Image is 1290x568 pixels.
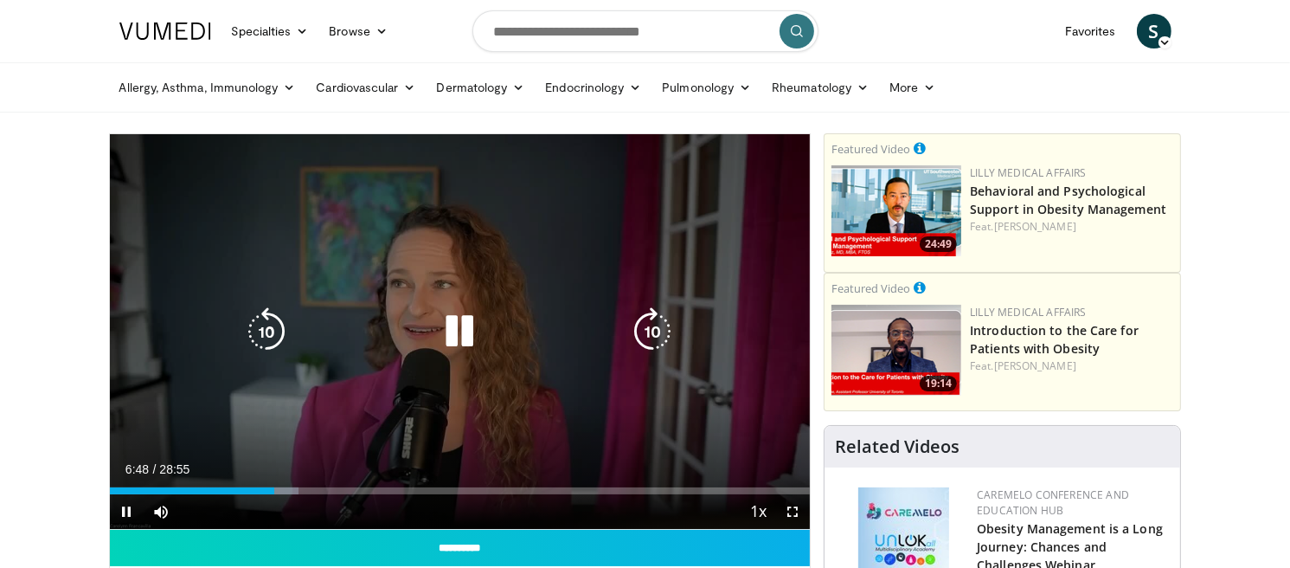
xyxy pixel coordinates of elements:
button: Playback Rate [741,494,775,529]
img: VuMedi Logo [119,23,211,40]
a: Rheumatology [761,70,879,105]
a: [PERSON_NAME] [994,358,1076,373]
a: S [1137,14,1171,48]
a: 24:49 [831,165,961,256]
a: Lilly Medical Affairs [970,305,1087,319]
h4: Related Videos [835,436,959,457]
div: Feat. [970,358,1173,374]
small: Featured Video [831,281,910,296]
span: 19:14 [920,376,957,391]
button: Pause [110,494,144,529]
span: 24:49 [920,236,957,252]
span: 28:55 [159,462,189,476]
div: Feat. [970,219,1173,235]
input: Search topics, interventions [472,10,818,52]
img: ba3304f6-7838-4e41-9c0f-2e31ebde6754.png.150x105_q85_crop-smart_upscale.png [831,165,961,256]
video-js: Video Player [110,134,811,530]
a: Endocrinology [535,70,651,105]
span: 6:48 [125,462,149,476]
a: Favorites [1055,14,1126,48]
a: Pulmonology [651,70,761,105]
div: Progress Bar [110,487,811,494]
a: Introduction to the Care for Patients with Obesity [970,322,1139,357]
a: Browse [318,14,398,48]
a: More [879,70,946,105]
img: acc2e291-ced4-4dd5-b17b-d06994da28f3.png.150x105_q85_crop-smart_upscale.png [831,305,961,396]
small: Featured Video [831,141,910,157]
a: Lilly Medical Affairs [970,165,1087,180]
a: Cardiovascular [305,70,426,105]
a: CaReMeLO Conference and Education Hub [977,487,1129,518]
a: [PERSON_NAME] [994,219,1076,234]
span: / [153,462,157,476]
a: Allergy, Asthma, Immunology [109,70,306,105]
a: Specialties [221,14,319,48]
a: Dermatology [427,70,536,105]
button: Mute [144,494,179,529]
button: Fullscreen [775,494,810,529]
a: 19:14 [831,305,961,396]
a: Behavioral and Psychological Support in Obesity Management [970,183,1166,217]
